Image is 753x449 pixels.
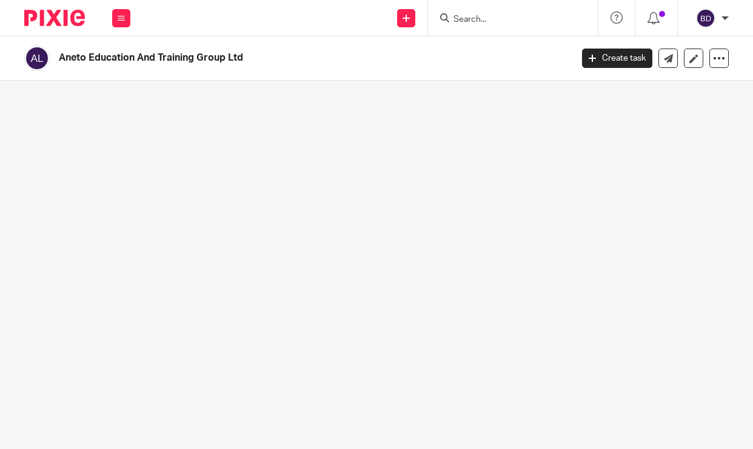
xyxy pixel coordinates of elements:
[696,8,715,28] img: svg%3E
[24,46,50,71] img: svg%3E
[59,52,463,64] h2: Aneto Education And Training Group Ltd
[582,49,652,68] a: Create task
[24,10,85,26] img: Pixie
[452,15,561,25] input: Search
